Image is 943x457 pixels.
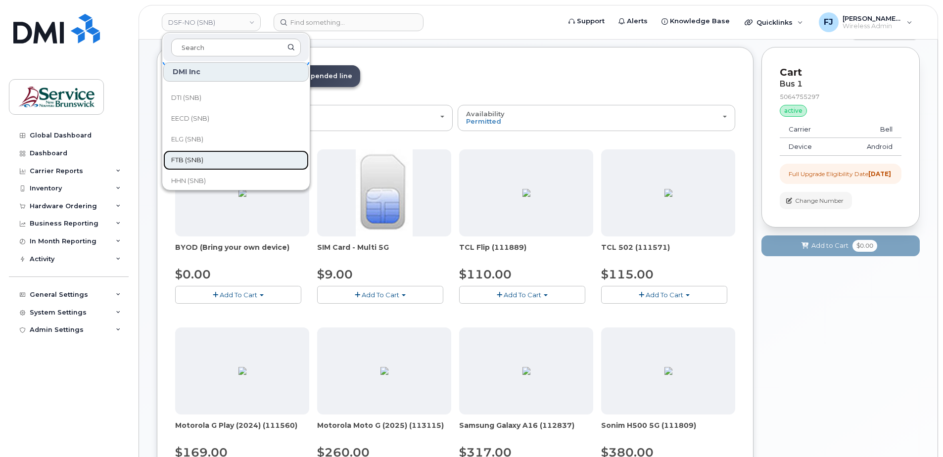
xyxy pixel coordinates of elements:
[655,11,737,31] a: Knowledge Base
[238,189,246,197] img: C3F069DC-2144-4AFF-AB74-F0914564C2FE.jpg
[171,135,203,144] span: ELG (SNB)
[577,16,605,26] span: Support
[664,189,672,197] img: E4E53BA5-3DF7-4680-8EB9-70555888CC38.png
[171,93,201,103] span: DTI (SNB)
[839,138,901,156] td: Android
[171,155,203,165] span: FTB (SNB)
[171,39,301,56] input: Search
[466,117,501,125] span: Permitted
[317,242,451,262] div: SIM Card - Multi 5G
[317,420,451,440] div: Motorola Moto G (2025) (113115)
[843,22,902,30] span: Wireless Admin
[459,242,593,262] div: TCL Flip (111889)
[795,196,844,205] span: Change Number
[761,235,920,256] button: Add to Cart $0.00
[220,291,257,299] span: Add To Cart
[601,267,654,281] span: $115.00
[171,176,206,186] span: HHN (SNB)
[562,11,612,31] a: Support
[380,367,388,375] img: 46CE78E4-2820-44E7-ADB1-CF1A10A422D2.png
[163,109,309,129] a: EECD (SNB)
[789,170,891,178] div: Full Upgrade Eligibility Date
[238,367,246,375] img: 99773A5F-56E1-4C48-BD91-467D906EAE62.png
[466,110,505,118] span: Availability
[738,12,810,32] div: Quicklinks
[522,189,530,197] img: 4BBBA1A7-EEE1-4148-A36C-898E0DC10F5F.png
[670,16,730,26] span: Knowledge Base
[780,192,852,209] button: Change Number
[601,420,735,440] div: Sonim H500 5G (111809)
[317,286,443,303] button: Add To Cart
[356,149,412,236] img: 00D627D4-43E9-49B7-A367-2C99342E128C.jpg
[601,286,727,303] button: Add To Cart
[868,170,891,178] strong: [DATE]
[163,171,309,191] a: HHN (SNB)
[162,13,261,31] a: DSF-NO (SNB)
[459,267,512,281] span: $110.00
[459,420,593,440] div: Samsung Galaxy A16 (112837)
[780,105,807,117] div: active
[163,88,309,108] a: DTI (SNB)
[362,291,399,299] span: Add To Cart
[601,242,735,262] div: TCL 502 (111571)
[852,240,877,252] span: $0.00
[504,291,541,299] span: Add To Cart
[780,121,839,138] td: Carrier
[163,62,309,82] div: DMI Inc
[824,16,833,28] span: FJ
[163,130,309,149] a: ELG (SNB)
[627,16,648,26] span: Alerts
[175,242,309,262] div: BYOD (Bring your own device)
[780,138,839,156] td: Device
[780,65,901,80] p: Cart
[317,267,353,281] span: $9.00
[843,14,902,22] span: [PERSON_NAME] (SNB)
[839,121,901,138] td: Bell
[458,105,735,131] button: Availability Permitted
[780,92,901,101] div: 5064755297
[171,114,209,124] span: EECD (SNB)
[163,150,309,170] a: FTB (SNB)
[780,80,901,89] div: Bus 1
[612,11,655,31] a: Alerts
[646,291,683,299] span: Add To Cart
[812,12,919,32] div: Fougere, Jonathan (SNB)
[274,13,424,31] input: Find something...
[175,286,301,303] button: Add To Cart
[175,105,453,131] button: Device Make All
[175,420,309,440] div: Motorola G Play (2024) (111560)
[664,367,672,375] img: 79D338F0-FFFB-4B19-B7FF-DB34F512C68B.png
[756,18,793,26] span: Quicklinks
[811,241,849,250] span: Add to Cart
[175,267,211,281] span: $0.00
[522,367,530,375] img: 9FB32A65-7F3B-4C75-88D7-110BE577F189.png
[459,286,585,303] button: Add To Cart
